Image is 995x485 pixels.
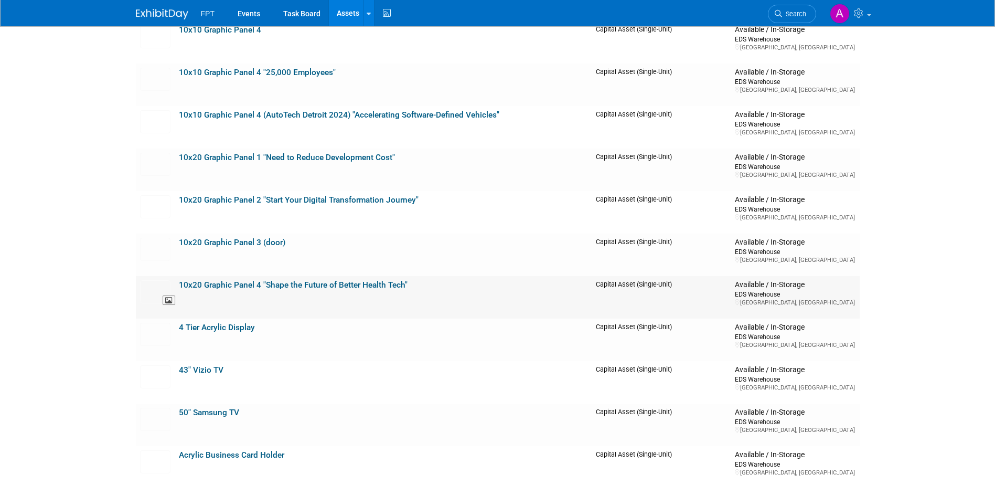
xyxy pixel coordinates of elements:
[735,460,855,469] div: EDS Warehouse
[782,10,806,18] span: Search
[735,129,855,136] div: [GEOGRAPHIC_DATA], [GEOGRAPHIC_DATA]
[163,296,175,305] span: View Asset Image
[735,110,855,120] div: Available / In-Storage
[735,68,855,77] div: Available / In-Storage
[735,280,855,290] div: Available / In-Storage
[735,44,855,51] div: [GEOGRAPHIC_DATA], [GEOGRAPHIC_DATA]
[179,280,408,290] a: 10x20 Graphic Panel 4 "Shape the Future of Better Health Tech"
[735,332,855,341] div: EDS Warehouse
[179,365,223,375] a: 43" Vizio TV
[735,256,855,264] div: [GEOGRAPHIC_DATA], [GEOGRAPHIC_DATA]
[768,5,816,23] a: Search
[735,120,855,129] div: EDS Warehouse
[179,153,395,162] a: 10x20 Graphic Panel 1 "Need to Reduce Development Cost"
[592,234,731,276] td: Capital Asset (Single-Unit)
[179,110,499,120] a: 10x10 Graphic Panel 4 (AutoTech Detroit 2024) "Accelerating Software-Defined Vehicles"
[735,417,855,426] div: EDS Warehouse
[735,162,855,171] div: EDS Warehouse
[592,64,731,106] td: Capital Asset (Single-Unit)
[179,450,284,460] a: Acrylic Business Card Holder
[136,9,188,19] img: ExhibitDay
[201,9,215,18] span: FPT
[735,299,855,307] div: [GEOGRAPHIC_DATA], [GEOGRAPHIC_DATA]
[735,469,855,477] div: [GEOGRAPHIC_DATA], [GEOGRAPHIC_DATA]
[735,205,855,214] div: EDS Warehouse
[735,450,855,460] div: Available / In-Storage
[179,195,419,205] a: 10x20 Graphic Panel 2 "Start Your Digital Transformation Journey"
[735,238,855,247] div: Available / In-Storage
[735,341,855,349] div: [GEOGRAPHIC_DATA], [GEOGRAPHIC_DATA]
[592,149,731,191] td: Capital Asset (Single-Unit)
[735,375,855,384] div: EDS Warehouse
[592,276,731,319] td: Capital Asset (Single-Unit)
[592,319,731,361] td: Capital Asset (Single-Unit)
[592,106,731,149] td: Capital Asset (Single-Unit)
[179,408,239,417] a: 50" Samsung TV
[735,214,855,222] div: [GEOGRAPHIC_DATA], [GEOGRAPHIC_DATA]
[735,408,855,417] div: Available / In-Storage
[592,361,731,404] td: Capital Asset (Single-Unit)
[735,195,855,205] div: Available / In-Storage
[179,323,255,332] a: 4 Tier Acrylic Display
[735,153,855,162] div: Available / In-Storage
[735,323,855,332] div: Available / In-Storage
[179,68,336,77] a: 10x10 Graphic Panel 4 "25,000 Employees"
[735,365,855,375] div: Available / In-Storage
[735,247,855,256] div: EDS Warehouse
[179,238,285,247] a: 10x20 Graphic Panel 3 (door)
[735,384,855,392] div: [GEOGRAPHIC_DATA], [GEOGRAPHIC_DATA]
[735,35,855,44] div: EDS Warehouse
[179,25,261,35] a: 10x10 Graphic Panel 4
[735,426,855,434] div: [GEOGRAPHIC_DATA], [GEOGRAPHIC_DATA]
[735,25,855,35] div: Available / In-Storage
[735,290,855,299] div: EDS Warehouse
[592,404,731,446] td: Capital Asset (Single-Unit)
[735,171,855,179] div: [GEOGRAPHIC_DATA], [GEOGRAPHIC_DATA]
[830,4,850,24] img: Ayanna Grady
[592,191,731,234] td: Capital Asset (Single-Unit)
[735,77,855,86] div: EDS Warehouse
[735,86,855,94] div: [GEOGRAPHIC_DATA], [GEOGRAPHIC_DATA]
[592,21,731,64] td: Capital Asset (Single-Unit)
